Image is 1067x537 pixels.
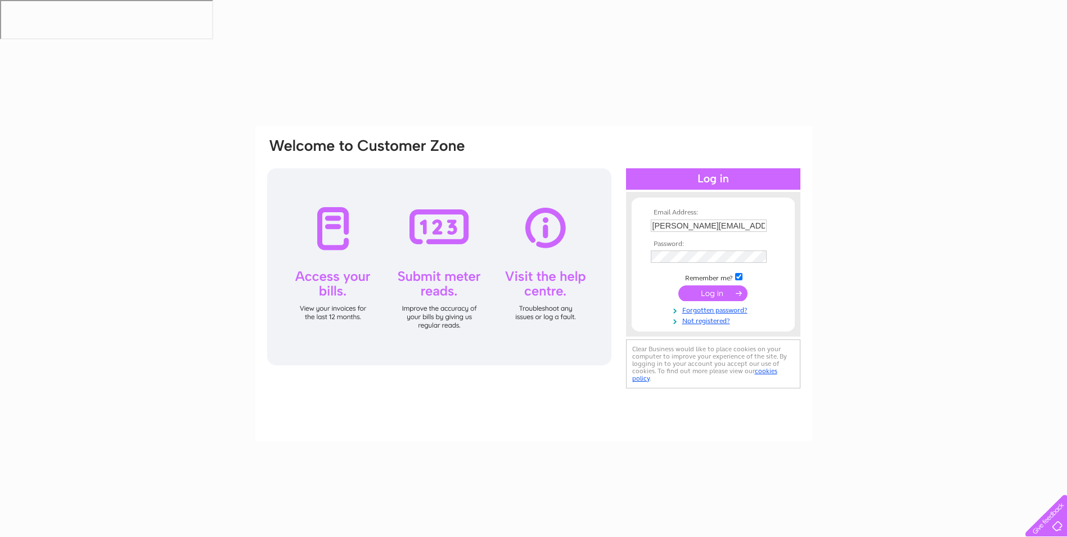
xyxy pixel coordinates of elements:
a: Not registered? [651,315,778,325]
div: Clear Business would like to place cookies on your computer to improve your experience of the sit... [626,339,800,388]
a: Forgotten password? [651,304,778,315]
input: Submit [678,285,748,301]
th: Email Address: [648,209,778,217]
th: Password: [648,240,778,248]
td: Remember me? [648,271,778,283]
a: cookies policy [632,367,777,382]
